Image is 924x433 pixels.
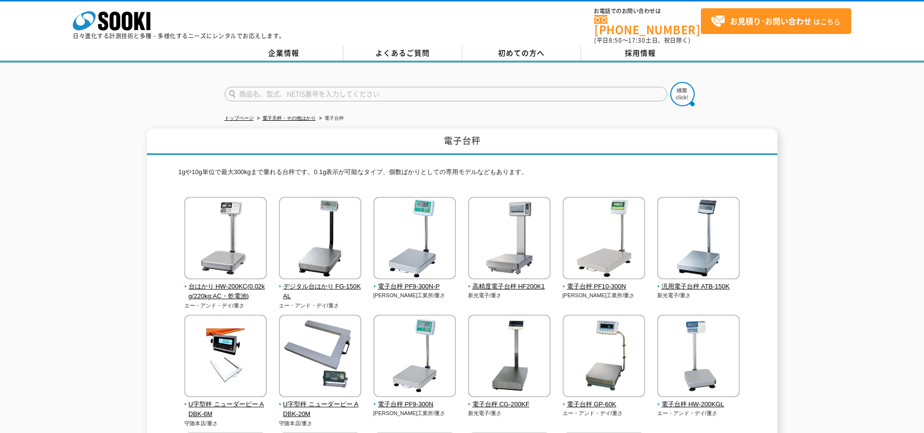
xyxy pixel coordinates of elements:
[563,400,646,410] span: 電子台秤 GP-60K
[184,302,267,310] p: エー・アンド・デイ/重さ
[468,282,551,292] span: 高精度電子台秤 HF200K1
[657,197,740,282] img: 汎用電子台秤 ATB-150K
[563,197,645,282] img: 電子台秤 PF10-300N
[594,36,690,45] span: (平日 ～ 土日、祝日除く)
[184,419,267,428] p: 守随本店/重さ
[373,390,456,410] a: 電子台秤 PF9-300N
[225,115,254,121] a: トップページ
[468,400,551,410] span: 電子台秤 CG-200KF
[468,390,551,410] a: 電子台秤 CG-200KF
[373,273,456,292] a: 電子台秤 PF9-300N-P
[225,87,667,101] input: 商品名、型式、NETIS番号を入力してください
[594,8,701,14] span: お電話でのお問い合わせは
[279,273,362,302] a: デジタル台はかり FG-150KAL
[657,282,740,292] span: 汎用電子台秤 ATB-150K
[594,15,701,35] a: [PHONE_NUMBER]
[711,14,841,29] span: はこちら
[701,8,851,34] a: お見積り･お問い合わせはこちら
[563,390,646,410] a: 電子台秤 GP-60K
[563,273,646,292] a: 電子台秤 PF10-300N
[373,400,456,410] span: 電子台秤 PF9-300N
[468,197,551,282] img: 高精度電子台秤 HF200K1
[498,48,545,58] span: 初めての方へ
[262,115,316,121] a: 電子天秤・その他はかり
[279,400,362,420] span: U字型秤 ニューダービー ADBK-20M
[147,128,778,155] h1: 電子台秤
[657,409,740,417] p: エー・アンド・デイ/重さ
[730,15,811,27] strong: お見積り･お問い合わせ
[670,82,695,106] img: btn_search.png
[279,197,361,282] img: デジタル台はかり FG-150KAL
[657,400,740,410] span: 電子台秤 HW-200KGL
[279,302,362,310] p: エー・アンド・デイ/重さ
[468,409,551,417] p: 新光電子/重さ
[373,197,456,282] img: 電子台秤 PF9-300N-P
[563,409,646,417] p: エー・アンド・デイ/重さ
[628,36,646,45] span: 17:30
[462,46,581,61] a: 初めての方へ
[184,390,267,419] a: U字型秤 ニューダービー ADBK-6M
[563,315,645,400] img: 電子台秤 GP-60K
[373,409,456,417] p: [PERSON_NAME]工業所/重さ
[657,390,740,410] a: 電子台秤 HW-200KGL
[563,291,646,300] p: [PERSON_NAME]工業所/重さ
[184,315,267,400] img: U字型秤 ニューダービー ADBK-6M
[279,390,362,419] a: U字型秤 ニューダービー ADBK-20M
[373,291,456,300] p: [PERSON_NAME]工業所/重さ
[373,282,456,292] span: 電子台秤 PF9-300N-P
[279,419,362,428] p: 守随本店/重さ
[657,273,740,292] a: 汎用電子台秤 ATB-150K
[279,282,362,302] span: デジタル台はかり FG-150KAL
[184,197,267,282] img: 台はかり HW-200KC(0.02kg/220kg:AC・乾電池)
[343,46,462,61] a: よくあるご質問
[279,315,361,400] img: U字型秤 ニューダービー ADBK-20M
[225,46,343,61] a: 企業情報
[468,315,551,400] img: 電子台秤 CG-200KF
[184,282,267,302] span: 台はかり HW-200KC(0.02kg/220kg:AC・乾電池)
[468,291,551,300] p: 新光電子/重さ
[73,33,285,39] p: 日々進化する計測技術と多種・多様化するニーズにレンタルでお応えします。
[657,291,740,300] p: 新光電子/重さ
[184,273,267,302] a: 台はかり HW-200KC(0.02kg/220kg:AC・乾電池)
[581,46,700,61] a: 採用情報
[657,315,740,400] img: 電子台秤 HW-200KGL
[609,36,622,45] span: 8:50
[468,273,551,292] a: 高精度電子台秤 HF200K1
[373,315,456,400] img: 電子台秤 PF9-300N
[178,167,746,182] p: 1gや10g単位で最大300kgまで量れる台秤です。0.1g表示が可能なタイプ、個数ばかりとしての専用モデルなどもあります。
[317,113,344,124] li: 電子台秤
[184,400,267,420] span: U字型秤 ニューダービー ADBK-6M
[563,282,646,292] span: 電子台秤 PF10-300N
